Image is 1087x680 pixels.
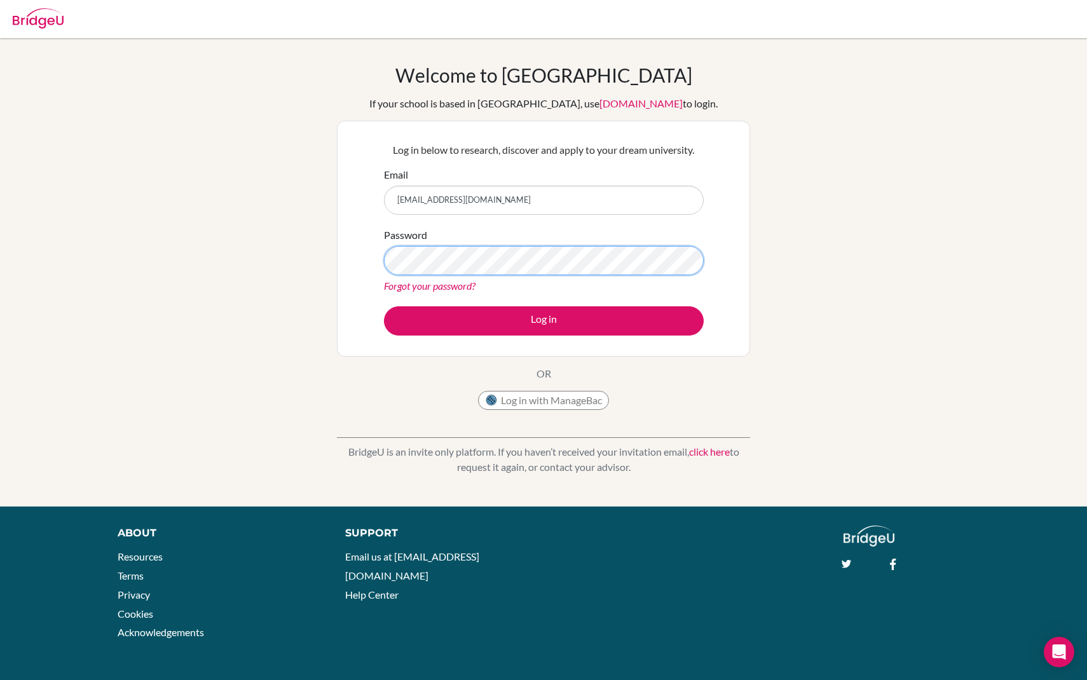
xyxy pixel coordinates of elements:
p: OR [537,366,551,381]
img: Bridge-U [13,8,64,29]
a: Forgot your password? [384,280,475,292]
a: Terms [118,569,144,581]
a: Resources [118,550,163,562]
a: Email us at [EMAIL_ADDRESS][DOMAIN_NAME] [345,550,479,581]
a: click here [689,445,730,458]
a: Acknowledgements [118,626,204,638]
div: Support [345,526,530,541]
button: Log in [384,306,704,336]
a: [DOMAIN_NAME] [599,97,683,109]
div: About [118,526,317,541]
p: Log in below to research, discover and apply to your dream university. [384,142,704,158]
a: Help Center [345,588,399,601]
label: Password [384,228,427,243]
a: Privacy [118,588,150,601]
button: Log in with ManageBac [478,391,609,410]
a: Cookies [118,608,153,620]
div: If your school is based in [GEOGRAPHIC_DATA], use to login. [369,96,718,111]
p: BridgeU is an invite only platform. If you haven’t received your invitation email, to request it ... [337,444,750,475]
h1: Welcome to [GEOGRAPHIC_DATA] [395,64,692,86]
img: logo_white@2x-f4f0deed5e89b7ecb1c2cc34c3e3d731f90f0f143d5ea2071677605dd97b5244.png [844,526,895,547]
div: Open Intercom Messenger [1044,637,1074,667]
label: Email [384,167,408,182]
